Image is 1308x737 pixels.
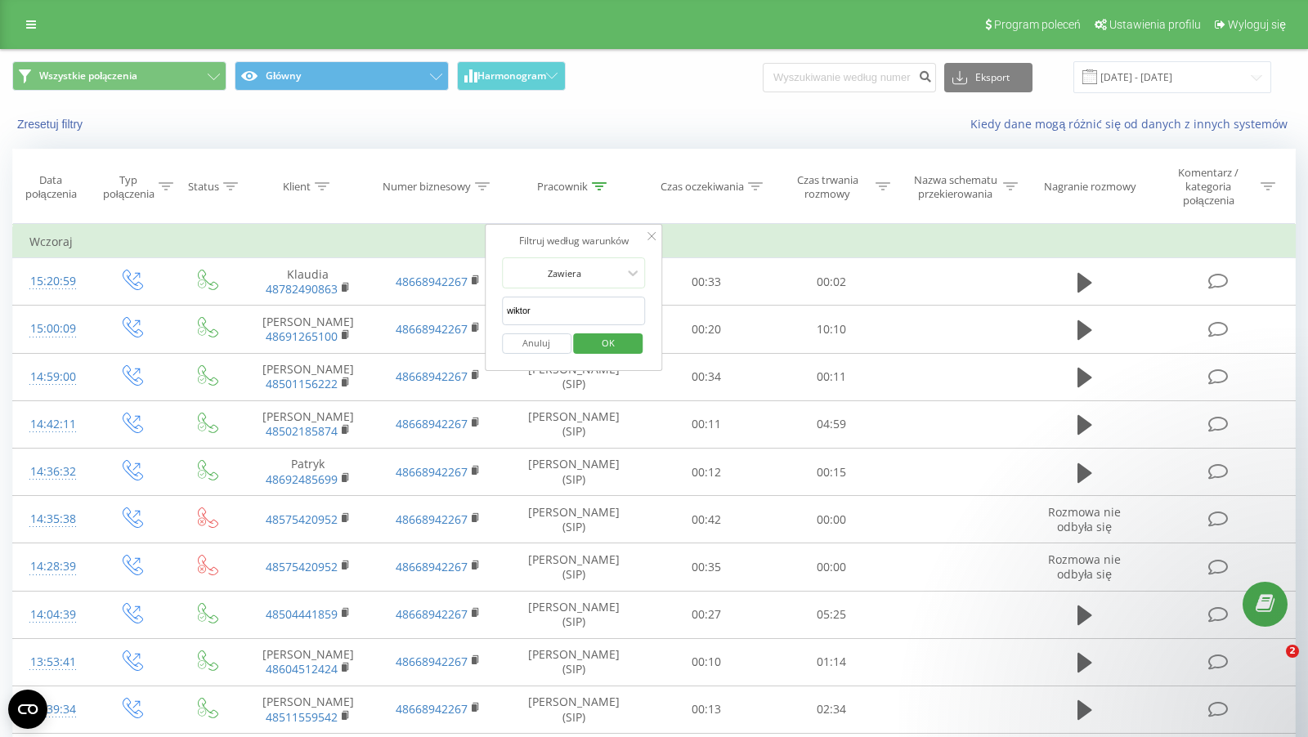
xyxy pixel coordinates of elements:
div: 15:00:09 [29,313,77,345]
button: Anuluj [502,333,571,354]
span: Program poleceń [994,18,1081,31]
td: 00:12 [643,449,768,496]
a: 48668942267 [396,368,468,384]
a: 48782490863 [266,281,338,297]
div: Status [188,180,219,194]
span: Harmonogram [477,70,546,82]
div: Pracownik [537,180,588,194]
a: 48668942267 [396,321,468,337]
td: 10:10 [769,306,894,353]
td: 02:34 [769,686,894,733]
a: 48668942267 [396,416,468,431]
span: 2 [1286,645,1299,658]
div: 14:35:38 [29,503,77,535]
div: 13:39:34 [29,694,77,726]
a: 48692485699 [266,471,338,487]
td: [PERSON_NAME] [243,638,373,686]
button: Zresetuj filtry [12,117,91,132]
div: Filtruj według warunków [502,233,646,249]
a: 48691265100 [266,328,338,344]
td: [PERSON_NAME] (SIP) [504,543,644,591]
td: 04:59 [769,400,894,448]
td: [PERSON_NAME] (SIP) [504,400,644,448]
span: Rozmowa nie odbyła się [1048,504,1121,534]
td: 00:02 [769,258,894,306]
span: Wszystkie połączenia [39,69,137,83]
td: 00:00 [769,543,894,591]
a: 48668942267 [396,464,468,480]
a: Kiedy dane mogą różnić się od danych z innych systemów [970,116,1296,132]
div: 14:28:39 [29,551,77,583]
span: Wyloguj się [1228,18,1286,31]
div: 14:36:32 [29,456,77,488]
td: [PERSON_NAME] (SIP) [504,353,644,400]
button: Harmonogram [457,61,566,91]
button: OK [574,333,643,354]
a: 48501156222 [266,376,338,391]
td: [PERSON_NAME] [243,353,373,400]
td: 01:14 [769,638,894,686]
input: Wyszukiwanie według numeru [763,63,936,92]
a: 48604512424 [266,661,338,677]
td: [PERSON_NAME] [243,306,373,353]
a: 48668942267 [396,559,468,574]
td: 00:33 [643,258,768,306]
a: 48668942267 [396,511,468,527]
td: 00:15 [769,449,894,496]
td: [PERSON_NAME] (SIP) [504,496,644,543]
td: [PERSON_NAME] (SIP) [504,638,644,686]
td: Patryk [243,449,373,496]
div: Numer biznesowy [383,180,471,194]
td: 00:13 [643,686,768,733]
span: Rozmowa nie odbyła się [1048,552,1121,582]
td: 00:20 [643,306,768,353]
td: 05:25 [769,591,894,638]
a: 48575420952 [266,511,338,527]
div: 14:59:00 [29,361,77,393]
div: Nazwa schematu przekierowania [912,173,999,201]
td: 00:00 [769,496,894,543]
a: 48668942267 [396,654,468,669]
td: 00:11 [643,400,768,448]
button: Eksport [944,63,1033,92]
iframe: Intercom live chat [1252,645,1292,684]
td: 00:27 [643,591,768,638]
td: 00:42 [643,496,768,543]
a: 48668942267 [396,274,468,289]
td: [PERSON_NAME] (SIP) [504,686,644,733]
a: 48504441859 [266,606,338,622]
a: 48575420952 [266,559,338,574]
td: Klaudia [243,258,373,306]
div: 14:42:11 [29,409,77,440]
td: [PERSON_NAME] (SIP) [504,449,644,496]
div: 13:53:41 [29,646,77,678]
a: 48668942267 [396,701,468,717]
td: Wczoraj [13,226,1296,258]
td: [PERSON_NAME] [243,686,373,733]
td: [PERSON_NAME] [243,400,373,448]
a: 48668942267 [396,606,468,622]
button: Główny [235,61,449,91]
a: 48511559542 [266,709,338,725]
td: 00:34 [643,353,768,400]
input: Wprowadź wartość [502,297,646,325]
td: 00:10 [643,638,768,686]
div: 15:20:59 [29,266,77,297]
div: Klient [283,180,311,194]
a: 48502185874 [266,423,338,439]
td: [PERSON_NAME] (SIP) [504,591,644,638]
td: 00:35 [643,543,768,591]
div: Data połączenia [13,173,88,201]
span: OK [585,330,631,355]
td: 00:11 [769,353,894,400]
div: Typ połączenia [103,173,155,201]
div: Komentarz / kategoria połączenia [1161,166,1256,208]
div: Nagranie rozmowy [1044,180,1136,194]
button: Wszystkie połączenia [12,61,226,91]
span: Ustawienia profilu [1109,18,1201,31]
div: Czas trwania rozmowy [784,173,871,201]
div: 14:04:39 [29,599,77,631]
div: Czas oczekiwania [661,180,744,194]
button: Open CMP widget [8,690,47,729]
